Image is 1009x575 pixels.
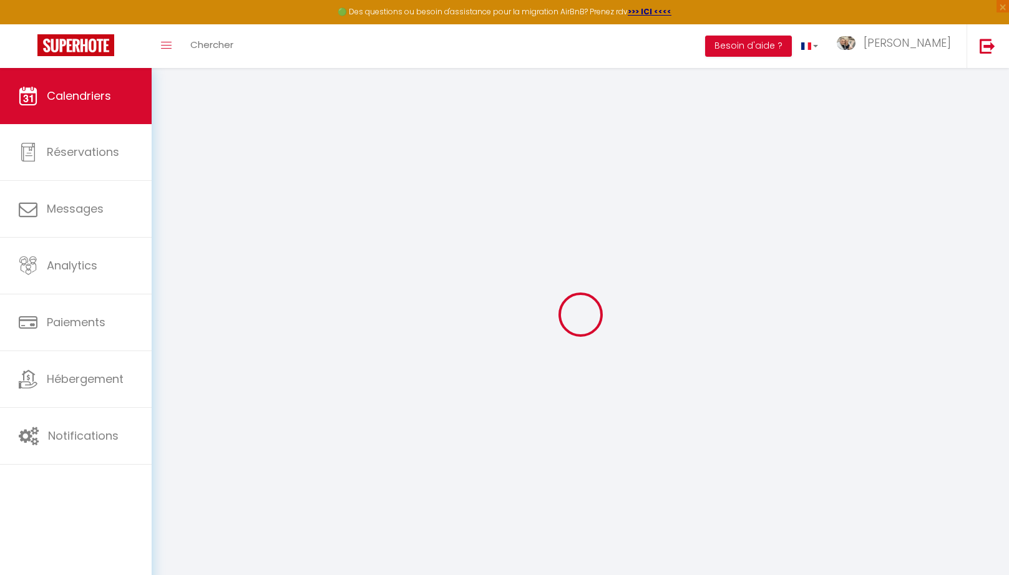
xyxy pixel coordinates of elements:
img: logout [980,38,995,54]
img: Super Booking [37,34,114,56]
a: Chercher [181,24,243,68]
span: Notifications [48,428,119,443]
span: [PERSON_NAME] [864,35,951,51]
span: Messages [47,201,104,216]
span: Réservations [47,144,119,160]
span: Chercher [190,38,233,51]
span: Hébergement [47,371,124,387]
img: ... [837,36,855,51]
span: Calendriers [47,88,111,104]
button: Besoin d'aide ? [705,36,792,57]
a: ... [PERSON_NAME] [827,24,967,68]
span: Analytics [47,258,97,273]
a: >>> ICI <<<< [628,6,671,17]
span: Paiements [47,314,105,330]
